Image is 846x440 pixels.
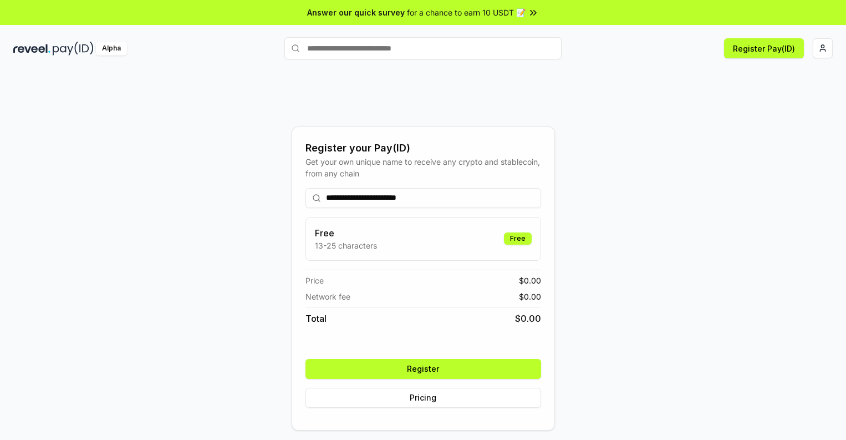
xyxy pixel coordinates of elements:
[315,240,377,251] p: 13-25 characters
[96,42,127,55] div: Alpha
[305,140,541,156] div: Register your Pay(ID)
[305,291,350,302] span: Network fee
[305,388,541,408] button: Pricing
[519,275,541,286] span: $ 0.00
[305,312,327,325] span: Total
[504,232,532,245] div: Free
[407,7,526,18] span: for a chance to earn 10 USDT 📝
[53,42,94,55] img: pay_id
[315,226,377,240] h3: Free
[305,359,541,379] button: Register
[305,156,541,179] div: Get your own unique name to receive any crypto and stablecoin, from any chain
[307,7,405,18] span: Answer our quick survey
[724,38,804,58] button: Register Pay(ID)
[515,312,541,325] span: $ 0.00
[305,275,324,286] span: Price
[13,42,50,55] img: reveel_dark
[519,291,541,302] span: $ 0.00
